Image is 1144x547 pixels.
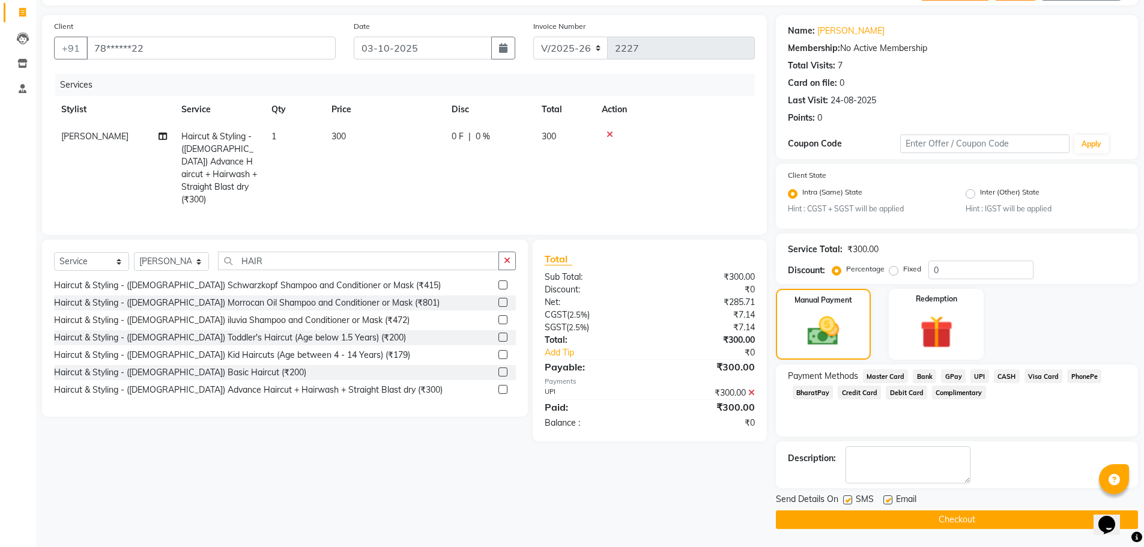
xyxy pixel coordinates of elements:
[536,296,650,309] div: Net:
[788,170,826,181] label: Client State
[54,37,88,59] button: +91
[980,187,1040,201] label: Inter (Other) State
[838,385,881,399] span: Credit Card
[970,369,989,383] span: UPI
[595,96,755,123] th: Action
[900,134,1070,153] input: Enter Offer / Coupon Code
[776,493,838,508] span: Send Details On
[913,369,936,383] span: Bank
[797,313,849,349] img: _cash.svg
[54,366,306,379] div: Haircut & Styling - ([DEMOGRAPHIC_DATA]) Basic Haircut (₹200)
[218,252,499,270] input: Search or Scan
[264,96,324,123] th: Qty
[545,322,566,333] span: SGST
[536,346,668,359] a: Add Tip
[54,279,441,292] div: Haircut & Styling - ([DEMOGRAPHIC_DATA]) Schwarzkopf Shampoo and Conditioner or Mask (₹415)
[831,94,876,107] div: 24-08-2025
[468,130,471,143] span: |
[54,314,410,327] div: Haircut & Styling - ([DEMOGRAPHIC_DATA]) iluvia Shampoo and Conditioner or Mask (₹472)
[941,369,966,383] span: GPay
[863,369,909,383] span: Master Card
[886,385,927,399] span: Debit Card
[181,131,257,205] span: Haircut & Styling - ([DEMOGRAPHIC_DATA]) Advance Haircut + Hairwash + Straight Blast dry (₹300)
[545,309,567,320] span: CGST
[896,493,916,508] span: Email
[54,96,174,123] th: Stylist
[1024,369,1063,383] span: Visa Card
[650,360,764,374] div: ₹300.00
[86,37,336,59] input: Search by Name/Mobile/Email/Code
[788,112,815,124] div: Points:
[54,384,443,396] div: Haircut & Styling - ([DEMOGRAPHIC_DATA]) Advance Haircut + Hairwash + Straight Blast dry (₹300)
[650,400,764,414] div: ₹300.00
[802,187,862,201] label: Intra (Same) State
[788,204,948,214] small: Hint : CGST + SGST will be applied
[54,21,73,32] label: Client
[536,334,650,346] div: Total:
[903,264,921,274] label: Fixed
[650,271,764,283] div: ₹300.00
[536,283,650,296] div: Discount:
[966,204,1126,214] small: Hint : IGST will be applied
[444,96,534,123] th: Disc
[331,131,346,142] span: 300
[788,94,828,107] div: Last Visit:
[324,96,444,123] th: Price
[817,25,885,37] a: [PERSON_NAME]
[650,296,764,309] div: ₹285.71
[793,385,834,399] span: BharatPay
[838,59,843,72] div: 7
[846,264,885,274] label: Percentage
[788,42,1126,55] div: No Active Membership
[55,74,764,96] div: Services
[916,294,957,304] label: Redemption
[1094,499,1132,535] iframe: chat widget
[788,25,815,37] div: Name:
[788,138,901,150] div: Coupon Code
[847,243,879,256] div: ₹300.00
[174,96,264,123] th: Service
[650,321,764,334] div: ₹7.14
[54,297,440,309] div: Haircut & Styling - ([DEMOGRAPHIC_DATA]) Morrocan Oil Shampoo and Conditioner or Mask (₹801)
[536,387,650,399] div: UPI
[534,96,595,123] th: Total
[817,112,822,124] div: 0
[932,385,986,399] span: Complimentary
[650,309,764,321] div: ₹7.14
[650,417,764,429] div: ₹0
[271,131,276,142] span: 1
[788,452,836,465] div: Description:
[669,346,764,359] div: ₹0
[788,243,843,256] div: Service Total:
[650,283,764,296] div: ₹0
[536,321,650,334] div: ( )
[569,322,587,332] span: 2.5%
[452,130,464,143] span: 0 F
[856,493,874,508] span: SMS
[776,510,1138,529] button: Checkout
[354,21,370,32] label: Date
[569,310,587,319] span: 2.5%
[542,131,556,142] span: 300
[545,253,572,265] span: Total
[840,77,844,89] div: 0
[1067,369,1101,383] span: PhonePe
[994,369,1020,383] span: CASH
[788,370,858,382] span: Payment Methods
[533,21,586,32] label: Invoice Number
[536,417,650,429] div: Balance :
[910,312,963,352] img: _gift.svg
[54,349,410,361] div: Haircut & Styling - ([DEMOGRAPHIC_DATA]) Kid Haircuts (Age between 4 - 14 Years) (₹179)
[788,59,835,72] div: Total Visits:
[650,334,764,346] div: ₹300.00
[536,271,650,283] div: Sub Total:
[536,360,650,374] div: Payable:
[788,77,837,89] div: Card on file:
[61,131,129,142] span: [PERSON_NAME]
[536,309,650,321] div: ( )
[545,376,754,387] div: Payments
[476,130,490,143] span: 0 %
[1074,135,1109,153] button: Apply
[650,387,764,399] div: ₹300.00
[54,331,406,344] div: Haircut & Styling - ([DEMOGRAPHIC_DATA]) Toddler's Haircut (Age below 1.5 Years) (₹200)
